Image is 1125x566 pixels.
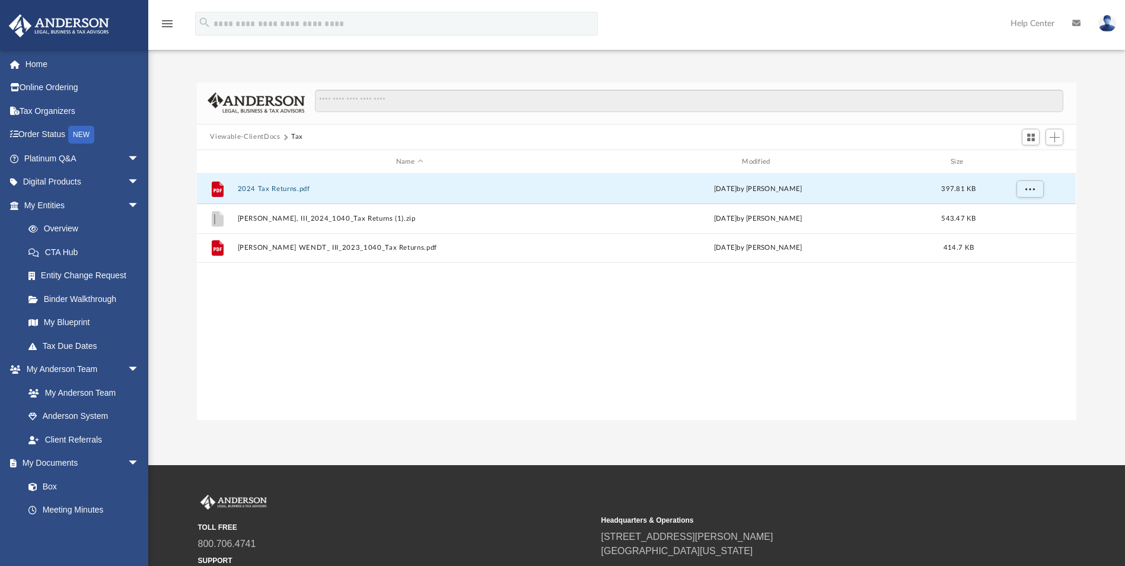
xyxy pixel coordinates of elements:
div: id [202,157,232,167]
a: Digital Productsarrow_drop_down [8,170,157,194]
span: 543.47 KB [942,215,976,222]
div: id [988,157,1071,167]
a: My Entitiesarrow_drop_down [8,193,157,217]
div: NEW [68,126,94,144]
a: Home [8,52,157,76]
button: Add [1046,129,1063,145]
small: Headquarters & Operations [601,515,996,526]
span: arrow_drop_down [128,147,151,171]
img: User Pic [1098,15,1116,32]
i: search [198,16,211,29]
div: by [PERSON_NAME] [587,214,930,224]
div: Name [237,157,581,167]
a: [GEOGRAPHIC_DATA][US_STATE] [601,546,753,556]
div: by [PERSON_NAME] [587,243,930,254]
button: Viewable-ClientDocs [210,132,280,142]
a: My Documentsarrow_drop_down [8,451,151,475]
a: Client Referrals [17,428,151,451]
div: by [PERSON_NAME] [587,184,930,195]
a: Order StatusNEW [8,123,157,147]
span: 397.81 KB [942,186,976,192]
a: My Anderson Team [17,381,145,405]
a: Tax Due Dates [17,334,157,358]
button: [PERSON_NAME] WENDT_ III_2023_1040_Tax Returns.pdf [238,244,581,252]
div: Size [935,157,983,167]
span: arrow_drop_down [128,358,151,382]
a: Overview [17,217,157,241]
a: Online Ordering [8,76,157,100]
a: menu [160,23,174,31]
a: Box [17,475,145,498]
div: Modified [586,157,930,167]
small: TOLL FREE [198,522,593,533]
a: Binder Walkthrough [17,287,157,311]
span: [DATE] [714,245,737,252]
a: Anderson System [17,405,151,428]
div: grid [197,174,1076,419]
a: My Blueprint [17,311,151,335]
button: [PERSON_NAME], III_2024_1040_Tax Returns (1).zip [238,215,581,222]
span: [DATE] [714,186,737,192]
span: [DATE] [714,215,737,222]
a: My Anderson Teamarrow_drop_down [8,358,151,381]
span: 414.7 KB [944,245,974,252]
span: arrow_drop_down [128,170,151,195]
span: arrow_drop_down [128,193,151,218]
img: Anderson Advisors Platinum Portal [198,495,269,510]
a: CTA Hub [17,240,157,264]
a: Meeting Minutes [17,498,151,522]
small: SUPPORT [198,555,593,566]
button: 2024 Tax Returns.pdf [238,185,581,193]
span: arrow_drop_down [128,451,151,476]
img: Anderson Advisors Platinum Portal [5,14,113,37]
a: Tax Organizers [8,99,157,123]
input: Search files and folders [315,90,1063,112]
a: Forms Library [17,522,145,545]
a: Platinum Q&Aarrow_drop_down [8,147,157,170]
a: [STREET_ADDRESS][PERSON_NAME] [601,532,773,542]
a: Entity Change Request [17,264,157,288]
a: 800.706.4741 [198,539,256,549]
button: More options [1016,180,1044,198]
i: menu [160,17,174,31]
button: Tax [291,132,303,142]
button: Switch to Grid View [1022,129,1040,145]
